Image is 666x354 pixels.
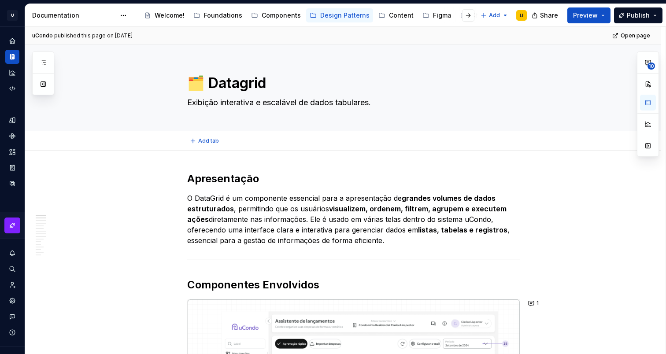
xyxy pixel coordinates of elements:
[141,7,476,24] div: Page tree
[187,278,319,291] strong: Componentes Envolvidos
[187,135,223,147] button: Add tab
[478,9,511,22] button: Add
[5,262,19,276] button: Search ⌘K
[389,11,414,20] div: Content
[419,8,455,22] a: Figma
[573,11,598,20] span: Preview
[527,7,564,23] button: Share
[418,225,507,234] strong: listas, tabelas e registros
[5,278,19,292] a: Invite team
[32,11,115,20] div: Documentation
[5,66,19,80] a: Analytics
[5,177,19,191] a: Data sources
[54,32,133,39] div: published this page on [DATE]
[32,32,53,39] span: uCondo
[187,193,520,246] p: O DataGrid é um componente essencial para a apresentação de , permitindo que os usuários diretame...
[520,12,523,19] div: U
[5,50,19,64] a: Documentation
[155,11,185,20] div: Welcome!
[627,11,650,20] span: Publish
[185,96,518,110] textarea: Exibição interativa e escalável de dados tabulares.
[2,6,23,25] button: U
[190,8,246,22] a: Foundations
[248,8,304,22] a: Components
[5,246,19,260] button: Notifications
[320,11,370,20] div: Design Patterns
[536,300,539,307] span: 1
[7,10,18,21] div: U
[5,113,19,127] a: Design tokens
[433,11,451,20] div: Figma
[185,73,518,94] textarea: 🗂️ Datagrid
[540,11,558,20] span: Share
[610,29,654,42] a: Open page
[198,137,219,144] span: Add tab
[204,11,242,20] div: Foundations
[262,11,301,20] div: Components
[306,8,373,22] a: Design Patterns
[5,34,19,48] a: Home
[525,297,543,310] button: 1
[375,8,417,22] a: Content
[141,8,188,22] a: Welcome!
[5,145,19,159] a: Assets
[5,81,19,96] a: Code automation
[614,7,662,23] button: Publish
[5,310,19,324] button: Contact support
[5,129,19,143] a: Components
[187,172,520,186] h2: Apresentação
[567,7,610,23] button: Preview
[187,204,508,224] strong: visualizem, ordenem, filtrem, agrupem e executem ações
[5,294,19,308] a: Settings
[621,32,650,39] span: Open page
[489,12,500,19] span: Add
[5,161,19,175] a: Storybook stories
